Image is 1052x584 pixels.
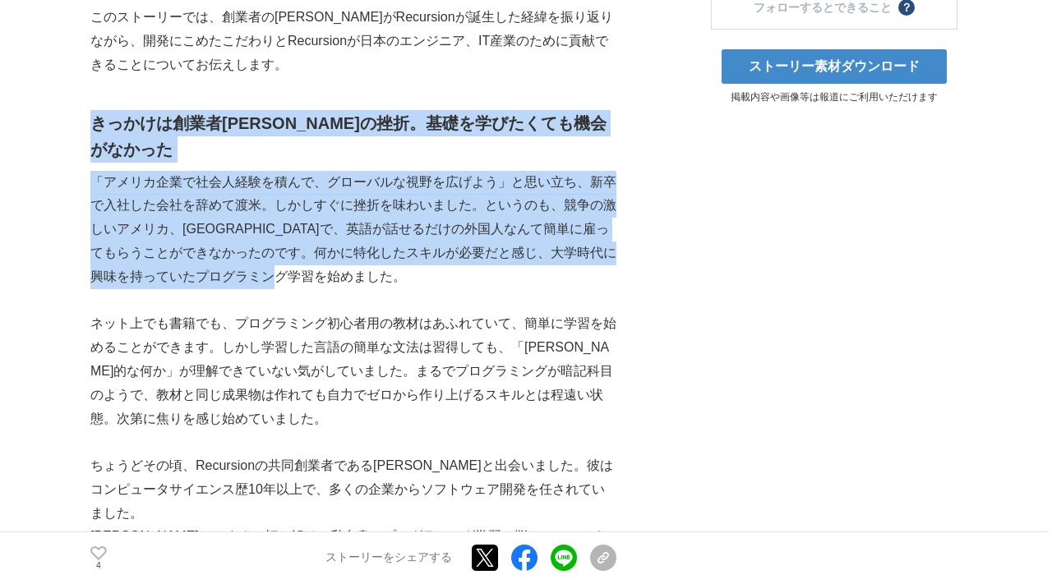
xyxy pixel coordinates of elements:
span: ？ [901,2,912,13]
p: 4 [90,562,107,570]
div: フォローするとできること [754,2,892,13]
a: ストーリー素材ダウンロード [722,49,947,84]
h2: きっかけは創業者[PERSON_NAME]の挫折。基礎を学びたくても機会がなかった [90,110,616,163]
p: ネット上でも書籍でも、プログラミング初心者用の教材はあふれていて、簡単に学習を始めることができます。しかし学習した言語の簡単な文法は習得しても、「[PERSON_NAME]的な何か」が理解できて... [90,312,616,430]
p: ちょうどその頃、Recursionの共同創業者である[PERSON_NAME]と出会いました。彼はコンピュータサイエンス歴10年以上で、多くの企業からソフトウェア開発を任されていました。 [90,454,616,525]
p: 掲載内容や画像等は報道にご利用いただけます [711,90,957,104]
p: ストーリーをシェアする [325,551,452,566]
p: このストーリーでは、創業者の[PERSON_NAME]がRecursionが誕生した経緯を振り返りながら、開発にこめたこだわりとRecursionが日本のエンジニア、IT産業のために貢献できるこ... [90,6,616,76]
p: 「アメリカ企業で社会人経験を積んで、グローバルな視野を広げよう」と思い立ち、新卒で入社した会社を辞めて渡米。しかしすぐに挫折を味わいました。というのも、競争の激しいアメリカ、[GEOGRAPHI... [90,171,616,289]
